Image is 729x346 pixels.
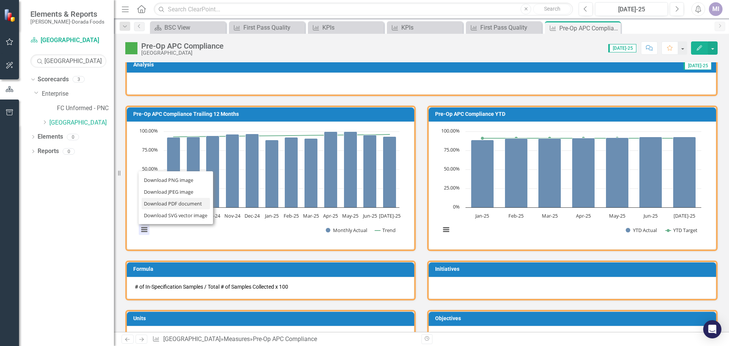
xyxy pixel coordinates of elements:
li: Download SVG vector image [142,209,210,221]
text: Dec-24 [245,212,260,219]
a: First Pass Quality [468,23,540,32]
text: Feb-25 [284,212,299,219]
path: Mar-25, 90.85714286. Monthly Actual. [305,139,318,208]
small: [PERSON_NAME]-Dorada Foods [30,19,104,25]
path: Aug-24, 92.30769231. Monthly Actual. [167,137,180,208]
path: Jun-25, 92.60400616. YTD Actual. [639,137,662,208]
div: KPIs [322,23,382,32]
div: Open Intercom Messenger [703,320,721,338]
a: [GEOGRAPHIC_DATA] [49,118,114,127]
text: [DATE]-25 [379,212,401,219]
text: 25.00% [444,184,460,191]
a: [GEOGRAPHIC_DATA] [163,335,221,343]
text: Mar-25 [303,212,319,219]
path: Feb-25, 92.4137931. Monthly Actual. [285,137,298,208]
text: Apr-25 [323,212,338,219]
button: Show YTD Actual [626,227,657,234]
a: First Pass Quality [231,23,303,32]
text: 75.00% [444,146,460,153]
path: Jul-25, 92.71356784. YTD Actual. [673,137,696,208]
li: Download JPEG image [142,186,210,198]
path: Apr-25, 100. Monthly Actual. [324,132,338,208]
button: MI [709,2,723,16]
text: Mar-25 [542,212,558,219]
h3: Initiatives [435,266,712,272]
svg: Interactive chart [135,128,403,242]
a: Measures [224,335,250,343]
a: Elements [38,133,63,141]
button: [DATE]-25 [595,2,668,16]
h3: Units [133,316,410,321]
li: Download PDF document [142,198,210,210]
path: Mar-25, 90.76923077. YTD Actual. [538,139,561,208]
h3: Analysis [133,62,374,68]
text: Feb-25 [508,212,524,219]
path: Feb-25, 90.71428571. YTD Actual. [505,139,528,208]
div: 0 [63,148,75,155]
a: BSC View [152,23,224,32]
div: First Pass Quality [243,23,303,32]
text: Jan-25 [475,212,489,219]
a: [GEOGRAPHIC_DATA] [30,36,106,45]
path: Apr-25, 91.26819127. YTD Actual. [572,138,595,208]
span: Search [544,6,560,12]
span: # of In-Specification Samples / Total # of Samples Collected x 100 [135,284,288,290]
input: Search Below... [30,54,106,68]
span: [DATE]-25 [683,62,712,70]
g: YTD Target, series 2 of 2. Line with 7 data points. [481,137,686,140]
img: Above Target [125,42,137,54]
text: Jun-25 [643,212,658,219]
text: 75.00% [142,146,158,153]
h3: Objectives [435,316,712,321]
path: Jan-25, 91. YTD Target. [481,137,484,140]
path: Jul-25, 93.19727891. Monthly Actual. [383,137,396,208]
g: Monthly Actual, series 1 of 2. Bar series with 12 bars. [167,132,396,208]
ul: Chart menu [139,171,213,224]
path: May-25, 91.90751445. YTD Actual. [606,138,629,208]
text: May-25 [609,212,625,219]
path: Jan-25, 88.88888889. YTD Actual. [471,140,494,208]
text: Apr-25 [576,212,591,219]
path: Sep-24, 92.61744966. Monthly Actual. [187,137,200,208]
h3: Pre-Op APC Compliance YTD [435,111,712,117]
div: 3 [73,76,85,83]
img: ClearPoint Strategy [4,8,17,22]
div: 0 [67,134,79,140]
path: Dec-24, 96.83544304. Monthly Actual. [246,134,259,208]
button: Show Monthly Actual [326,227,367,234]
a: Scorecards [38,75,69,84]
path: Nov-24, 96.02649007. Monthly Actual. [226,134,239,208]
h3: Pre-Op APC Compliance Trailing 12 Months [133,111,410,117]
svg: Interactive chart [437,128,705,242]
a: Reports [38,147,59,156]
g: YTD Actual, series 1 of 2. Bar series with 7 bars. [471,137,696,208]
li: Download PNG image [142,174,210,186]
div: Pre-Op APC Compliance [559,24,619,33]
span: Elements & Reports [30,9,104,19]
div: First Pass Quality [480,23,540,32]
div: Pre-Op APC Compliance [141,42,224,50]
a: Enterprise [42,90,114,98]
h3: Formula [133,266,410,272]
div: Pre-Op APC Compliance [253,335,317,343]
path: May-25, 100. Monthly Actual. [344,132,357,208]
div: Chart. Highcharts interactive chart. [437,128,708,242]
button: View chart menu, Chart [441,224,451,235]
path: Jun-25, 95.38461538. Monthly Actual. [363,135,377,208]
div: BSC View [164,23,224,32]
text: Jun-25 [362,212,377,219]
text: May-25 [342,212,358,219]
div: KPIs [401,23,461,32]
button: Show YTD Target [666,227,698,234]
text: 50.00% [444,165,460,172]
text: Jan-25 [264,212,279,219]
text: 0% [453,203,460,210]
path: Jan-25, 88.88888889. Monthly Actual. [265,140,279,208]
text: 100.00% [441,127,460,134]
button: Search [533,4,571,14]
span: [DATE]-25 [608,44,636,52]
div: » » [152,335,416,344]
path: Oct-24, 94.11764706. Monthly Actual. [206,136,219,208]
button: Show Trend [375,227,396,234]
